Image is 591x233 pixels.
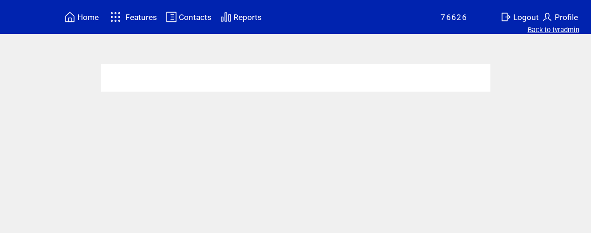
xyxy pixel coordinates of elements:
[220,11,231,23] img: chart.svg
[166,11,177,23] img: contacts.svg
[441,13,467,22] span: 76626
[542,11,553,23] img: profile.svg
[528,26,579,34] a: Back to tvradmin
[513,13,539,22] span: Logout
[540,10,579,24] a: Profile
[233,13,262,22] span: Reports
[106,8,159,26] a: Features
[125,13,157,22] span: Features
[499,10,540,24] a: Logout
[108,9,124,25] img: features.svg
[555,13,578,22] span: Profile
[164,10,213,24] a: Contacts
[64,11,75,23] img: home.svg
[63,10,100,24] a: Home
[500,11,511,23] img: exit.svg
[179,13,211,22] span: Contacts
[77,13,99,22] span: Home
[219,10,263,24] a: Reports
